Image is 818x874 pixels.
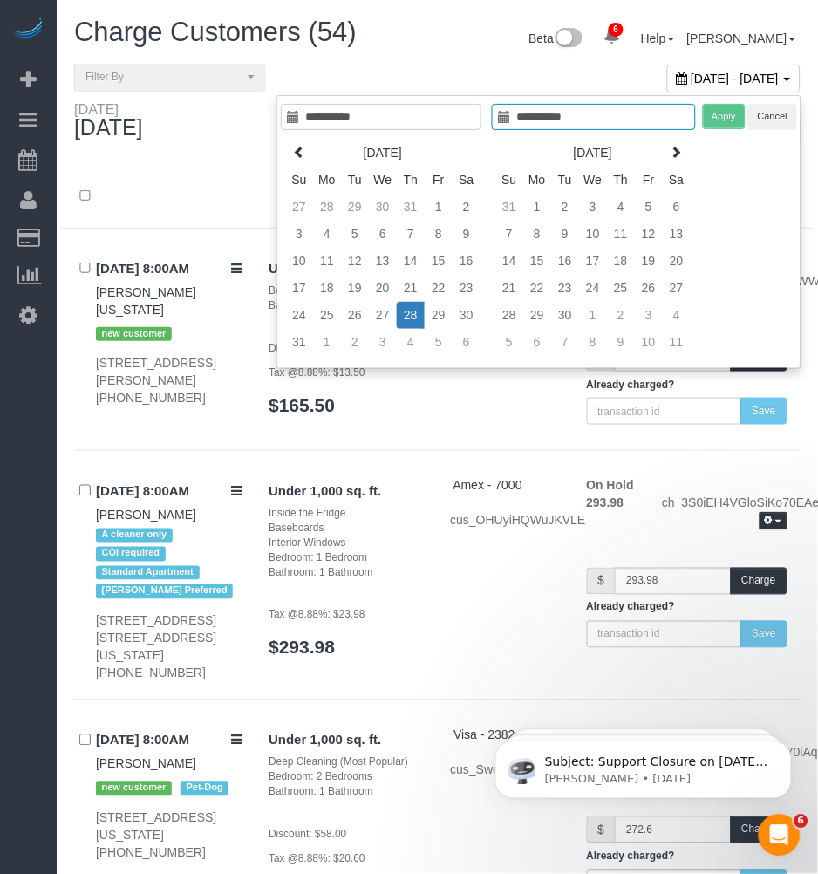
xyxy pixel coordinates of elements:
iframe: Intercom notifications message [469,705,818,827]
td: 26 [635,275,663,302]
span: new customer [96,327,172,341]
td: 31 [495,194,523,221]
th: [DATE] [523,140,663,167]
button: Cancel [748,104,797,129]
td: 16 [453,248,481,275]
th: Th [397,167,425,194]
span: A cleaner only [96,529,173,543]
input: transaction id [587,398,742,425]
td: 29 [425,302,453,329]
td: 30 [551,302,579,329]
td: 1 [425,194,453,221]
td: 4 [397,329,425,356]
td: 28 [397,302,425,329]
td: 25 [313,302,341,329]
td: 22 [523,275,551,302]
span: 6 [609,23,624,37]
td: 5 [341,221,369,248]
td: 29 [523,302,551,329]
h4: Under 1,000 sq. ft. [269,485,424,500]
td: 3 [579,194,607,221]
td: 18 [607,248,635,275]
th: Fr [425,167,453,194]
th: Sa [453,167,481,194]
td: 6 [663,194,691,221]
a: [PERSON_NAME] [687,31,796,45]
td: 2 [341,329,369,356]
td: 10 [635,329,663,356]
td: 17 [285,275,313,302]
td: 30 [369,194,397,221]
td: 19 [341,275,369,302]
div: Baseboards [269,522,424,536]
td: 8 [579,329,607,356]
div: [STREET_ADDRESS] [STREET_ADDRESS][US_STATE] [PHONE_NUMBER] [96,612,242,682]
span: Pet-Dog [181,782,228,795]
td: 11 [607,221,635,248]
a: Help [641,31,675,45]
button: Charge [731,568,787,595]
img: New interface [554,28,583,51]
td: 27 [369,302,397,329]
span: Amex - 7000 [453,479,522,493]
td: 7 [397,221,425,248]
a: [PERSON_NAME] [96,757,196,771]
td: 3 [285,221,313,248]
div: [STREET_ADDRESS][PERSON_NAME] [PHONE_NUMBER] [96,354,242,406]
div: [STREET_ADDRESS][US_STATE] [PHONE_NUMBER] [96,809,242,862]
div: Bathroom: 2 Bathrooms [269,298,424,313]
a: $165.50 [269,395,335,415]
td: 23 [551,275,579,302]
div: Tags [96,318,242,345]
td: 7 [495,221,523,248]
td: 15 [425,248,453,275]
td: 2 [607,302,635,329]
th: We [579,167,607,194]
h5: Already charged? [587,851,787,863]
span: Standard Apartment [96,566,200,580]
td: 20 [369,275,397,302]
td: 21 [495,275,523,302]
div: cus_SweCCNTmsPJZdf [451,761,561,779]
td: 8 [523,221,551,248]
td: 10 [579,221,607,248]
td: 1 [313,329,341,356]
td: 24 [285,302,313,329]
div: Bedroom: 1 Bedroom [269,283,424,298]
span: 6 [794,815,808,829]
td: 10 [285,248,313,275]
th: Sa [663,167,691,194]
span: new customer [96,782,172,795]
span: [PERSON_NAME] Preferred [96,584,233,598]
a: Beta [529,31,583,45]
h5: Already charged? [587,379,787,391]
td: 26 [341,302,369,329]
td: 31 [397,194,425,221]
a: Visa - 2382 [453,728,515,742]
td: 19 [635,248,663,275]
th: Su [285,167,313,194]
td: 24 [579,275,607,302]
th: Th [607,167,635,194]
td: 2 [551,194,579,221]
th: We [369,167,397,194]
td: 5 [425,329,453,356]
span: $ [587,816,616,843]
td: 2 [453,194,481,221]
td: 18 [313,275,341,302]
button: Filter By [74,64,266,91]
h4: [DATE] 8:00AM [96,485,242,500]
h5: Already charged? [587,602,787,613]
h4: Under 1,000 sq. ft. [269,734,424,748]
td: 5 [495,329,523,356]
div: Tags [96,773,242,800]
div: cus_OHUyiHQWuJKVLE [451,512,561,529]
td: 12 [635,221,663,248]
td: 16 [551,248,579,275]
td: 1 [523,194,551,221]
td: 12 [341,248,369,275]
span: Filter By [85,70,243,85]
